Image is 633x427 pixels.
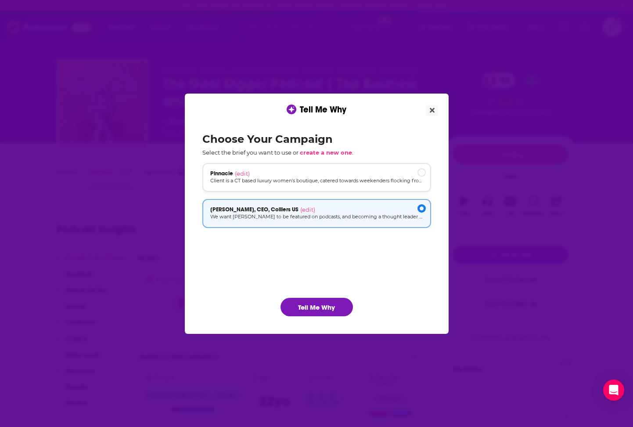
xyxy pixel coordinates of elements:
p: We want [PERSON_NAME] to be featured on podcasts, and becoming a thought leader in retail, indust... [210,213,423,221]
span: Tell Me Why [300,104,346,115]
span: [PERSON_NAME], CEO, Colliers US [210,206,299,213]
button: Close [426,105,438,116]
span: create a new one [300,149,352,156]
p: Client is a CT based luxury women's boutique, catered towards weekenders flocking from the city. ... [210,177,423,185]
span: (edit) [300,206,315,213]
img: tell me why sparkle [288,106,295,113]
span: (edit) [235,170,250,177]
h2: Choose Your Campaign [202,133,431,145]
div: Open Intercom Messenger [603,380,624,401]
button: Tell Me Why [281,298,353,316]
p: Select the brief you want to use or . [202,149,431,156]
span: Pinnacle [210,170,233,177]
